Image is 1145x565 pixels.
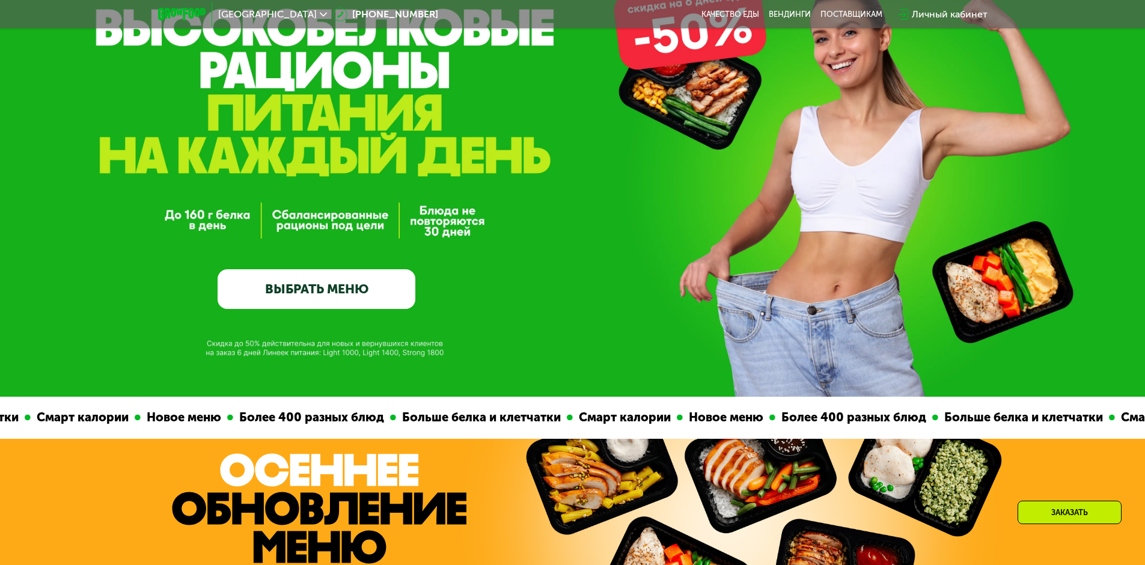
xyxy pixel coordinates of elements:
[76,408,163,427] div: Новое меню
[1018,501,1122,524] div: Заказать
[332,408,502,427] div: Больше белка и клетчатки
[769,10,811,19] a: Вендинги
[218,269,415,309] a: ВЫБРАТЬ МЕНЮ
[333,7,438,22] a: [PHONE_NUMBER]
[912,7,988,22] div: Личный кабинет
[218,10,317,19] span: [GEOGRAPHIC_DATA]
[508,408,612,427] div: Смарт калории
[701,10,759,19] a: Качество еды
[618,408,705,427] div: Новое меню
[820,10,882,19] div: поставщикам
[874,408,1045,427] div: Больше белка и клетчатки
[169,408,326,427] div: Более 400 разных блюд
[711,408,868,427] div: Более 400 разных блюд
